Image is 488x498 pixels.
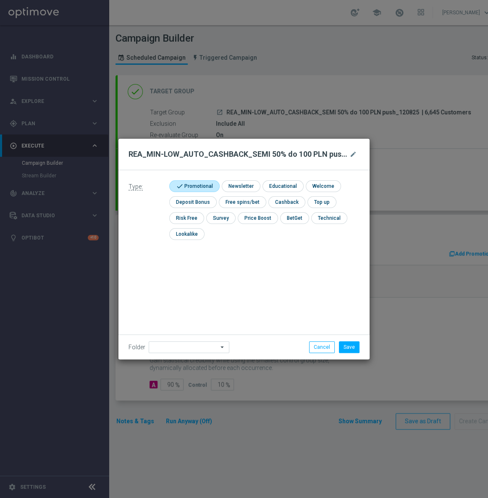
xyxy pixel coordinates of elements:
[350,151,357,158] i: mode_edit
[349,149,359,159] button: mode_edit
[218,342,227,353] i: arrow_drop_down
[339,341,359,353] button: Save
[129,344,145,351] label: Folder
[129,149,349,159] h2: REA_MIN-LOW_AUTO_CASHBACK_SEMI 50% do 100 PLN push 1_120825
[129,183,143,190] span: Type:
[309,341,335,353] button: Cancel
